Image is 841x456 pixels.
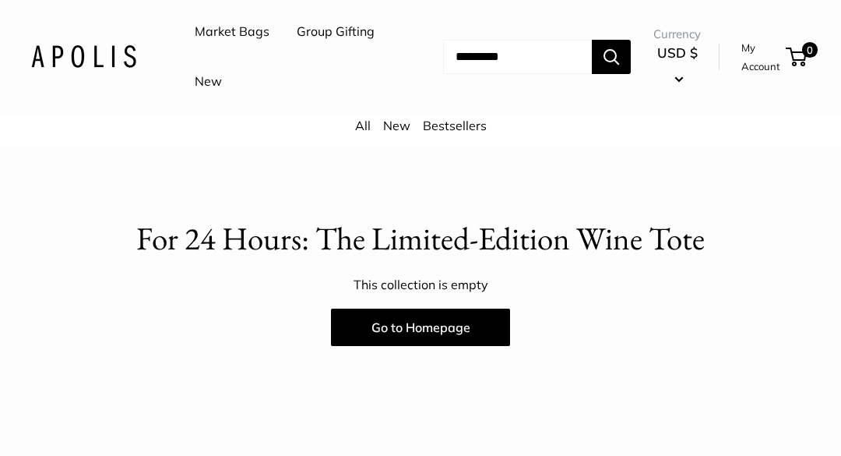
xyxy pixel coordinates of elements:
span: USD $ [657,45,698,62]
button: Search [592,41,631,75]
input: Search... [443,41,592,75]
a: Group Gifting [297,21,375,44]
img: Apolis [31,46,136,69]
p: This collection is empty [31,274,810,298]
a: Market Bags [195,21,269,44]
button: USD $ [653,41,701,91]
p: For 24 Hours: The Limited-Edition Wine Tote [31,217,810,263]
a: New [195,71,222,94]
a: All [355,118,371,134]
a: 0 [787,48,807,67]
span: 0 [802,43,818,58]
a: Go to Homepage [331,309,510,347]
span: Currency [653,24,701,46]
a: New [383,118,410,134]
a: Bestsellers [423,118,487,134]
a: My Account [741,39,780,77]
